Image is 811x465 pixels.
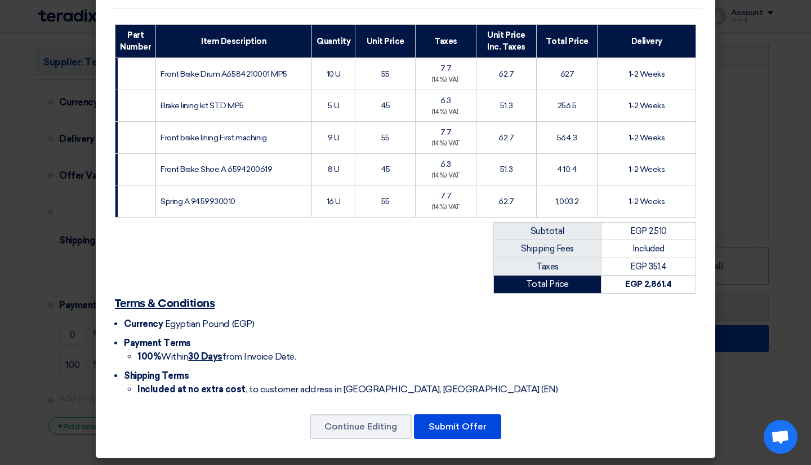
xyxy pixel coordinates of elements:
[629,197,665,206] span: 1-2 Weeks
[498,69,514,79] span: 62.7
[414,414,501,439] button: Submit Offer
[498,197,514,206] span: 62.7
[629,165,665,174] span: 1-2 Weeks
[312,25,355,58] th: Quantity
[137,351,296,362] span: Within from Invoice Date.
[498,133,514,143] span: 62.7
[161,197,235,206] span: Spring A 9459930010
[625,279,671,289] strong: EGP 2,861.4
[440,160,451,169] span: 6.3
[629,133,665,143] span: 1-2 Weeks
[500,165,513,174] span: 51.3
[629,101,665,110] span: 1-2 Weeks
[494,258,601,276] td: Taxes
[327,69,341,79] span: 10 U
[381,101,390,110] span: 45
[440,96,451,105] span: 6.3
[440,191,452,201] span: 7.7
[537,25,598,58] th: Total Price
[355,25,416,58] th: Unit Price
[630,262,667,272] span: EGP 351.4
[557,133,577,143] span: 564.3
[137,384,246,395] strong: Included at no extra cost
[161,165,272,174] span: Front Brake Shoe A 6594200619
[420,76,471,85] div: (14%) VAT
[420,203,471,212] div: (14%) VAT
[598,25,696,58] th: Delivery
[440,127,452,137] span: 7.7
[381,197,390,206] span: 55
[328,133,340,143] span: 9 U
[557,165,577,174] span: 410.4
[115,25,156,58] th: Part Number
[328,101,339,110] span: 5 U
[327,197,341,206] span: 16 U
[161,101,243,110] span: Brake lining kit STD MP5
[328,165,340,174] span: 8 U
[494,240,601,258] td: Shipping Fees
[156,25,312,58] th: Item Description
[161,133,266,143] span: Front brake lining First machinig
[188,351,222,362] u: 30 Days
[494,222,601,240] td: Subtotal
[124,338,191,348] span: Payment Terms
[500,101,513,110] span: 51.3
[764,420,797,454] div: Open chat
[381,133,390,143] span: 55
[420,171,471,181] div: (14%) VAT
[416,25,476,58] th: Taxes
[560,69,574,79] span: 627
[161,69,287,79] span: Front Brake Drum A6584210001 MP5
[124,318,163,329] span: Currency
[494,276,601,294] td: Total Price
[420,108,471,117] div: (14%) VAT
[165,318,254,329] span: Egyptian Pound (EGP)
[137,383,696,396] li: , to customer address in [GEOGRAPHIC_DATA], [GEOGRAPHIC_DATA] (EN)
[381,165,390,174] span: 45
[632,243,665,254] span: Included
[137,351,161,362] strong: 100%
[601,222,696,240] td: EGP 2,510
[124,370,189,381] span: Shipping Terms
[558,101,577,110] span: 256.5
[310,414,412,439] button: Continue Editing
[381,69,390,79] span: 55
[420,139,471,149] div: (14%) VAT
[476,25,537,58] th: Unit Price Inc. Taxes
[555,197,579,206] span: 1,003.2
[115,298,215,309] u: Terms & Conditions
[629,69,665,79] span: 1-2 Weeks
[440,64,452,73] span: 7.7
